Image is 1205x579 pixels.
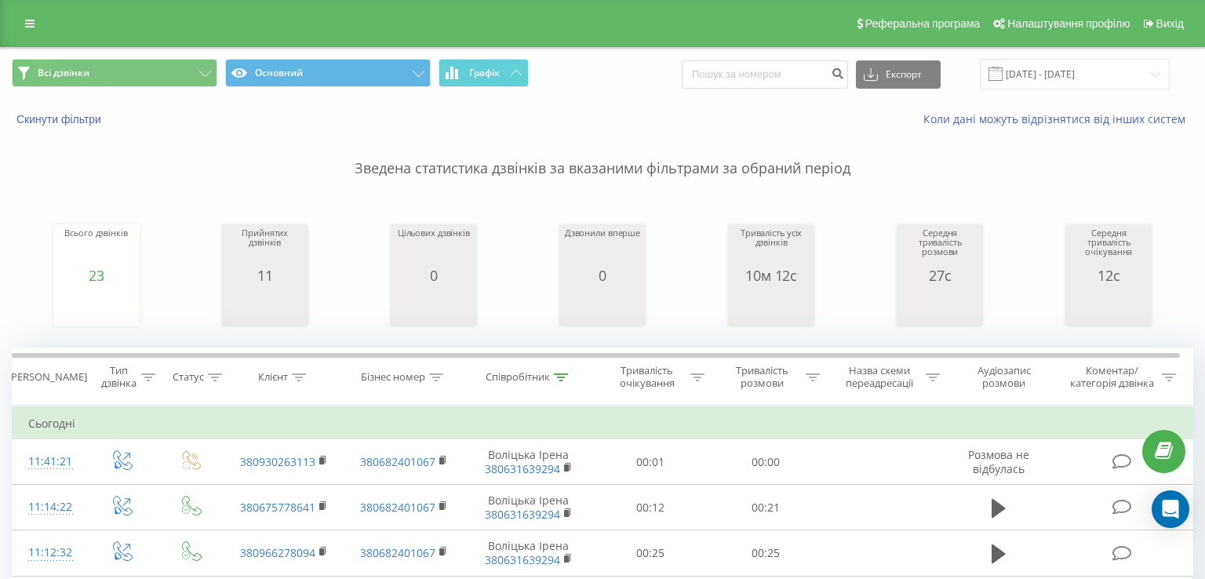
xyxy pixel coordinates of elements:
[226,228,304,268] div: Прийнятих дзвінків
[360,454,435,469] a: 380682401067
[565,228,640,268] div: Дзвонили вперше
[565,268,640,283] div: 0
[464,485,593,530] td: Воліцька Ірена
[360,500,435,515] a: 380682401067
[593,485,708,530] td: 00:12
[240,545,315,560] a: 380966278094
[485,507,560,522] a: 380631639294
[486,371,550,384] div: Співробітник
[485,461,560,476] a: 380631639294
[13,408,1193,439] td: Сьогодні
[593,439,708,485] td: 00:01
[901,228,979,268] div: Середня тривалість розмови
[1066,364,1158,391] div: Коментар/категорія дзвінка
[901,268,979,283] div: 27с
[838,364,922,391] div: Назва схеми переадресації
[28,446,71,477] div: 11:41:21
[1069,228,1148,268] div: Середня тривалість очікування
[464,530,593,576] td: Воліцька Ірена
[469,67,500,78] span: Графік
[708,530,824,576] td: 00:25
[958,364,1050,391] div: Аудіозапис розмови
[173,371,204,384] div: Статус
[12,112,109,126] button: Скинути фільтри
[1007,17,1130,30] span: Налаштування профілю
[398,228,470,268] div: Цільових дзвінків
[682,60,848,89] input: Пошук за номером
[1156,17,1184,30] span: Вихід
[865,17,981,30] span: Реферальна програма
[1152,490,1189,528] div: Open Intercom Messenger
[856,60,941,89] button: Експорт
[64,268,127,283] div: 23
[464,439,593,485] td: Воліцька Ірена
[708,439,824,485] td: 00:00
[1069,268,1148,283] div: 12с
[732,228,810,268] div: Тривалість усіх дзвінків
[923,111,1193,126] a: Коли дані можуть відрізнятися вiд інших систем
[225,59,431,87] button: Основний
[12,59,217,87] button: Всі дзвінки
[100,364,137,391] div: Тип дзвінка
[968,447,1029,476] span: Розмова не відбулась
[439,59,529,87] button: Графік
[226,268,304,283] div: 11
[38,67,89,79] span: Всі дзвінки
[723,364,802,391] div: Тривалість розмови
[708,485,824,530] td: 00:21
[360,545,435,560] a: 380682401067
[361,371,425,384] div: Бізнес номер
[732,268,810,283] div: 10м 12с
[28,537,71,568] div: 11:12:32
[485,552,560,567] a: 380631639294
[607,364,686,391] div: Тривалість очікування
[398,268,470,283] div: 0
[240,500,315,515] a: 380675778641
[28,492,71,523] div: 11:14:22
[64,228,127,268] div: Всього дзвінків
[12,127,1193,179] p: Зведена статистика дзвінків за вказаними фільтрами за обраний період
[258,371,288,384] div: Клієнт
[240,454,315,469] a: 380930263113
[593,530,708,576] td: 00:25
[8,371,87,384] div: [PERSON_NAME]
